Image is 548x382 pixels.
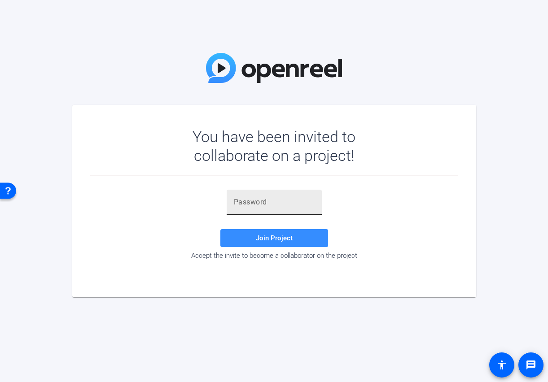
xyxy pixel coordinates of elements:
mat-icon: accessibility [496,360,507,370]
mat-icon: message [526,360,536,370]
div: Accept the invite to become a collaborator on the project [90,252,458,260]
input: Password [234,197,315,208]
span: Join Project [256,234,293,242]
div: You have been invited to collaborate on a project! [167,127,381,165]
img: OpenReel Logo [206,53,342,83]
button: Join Project [220,229,328,247]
